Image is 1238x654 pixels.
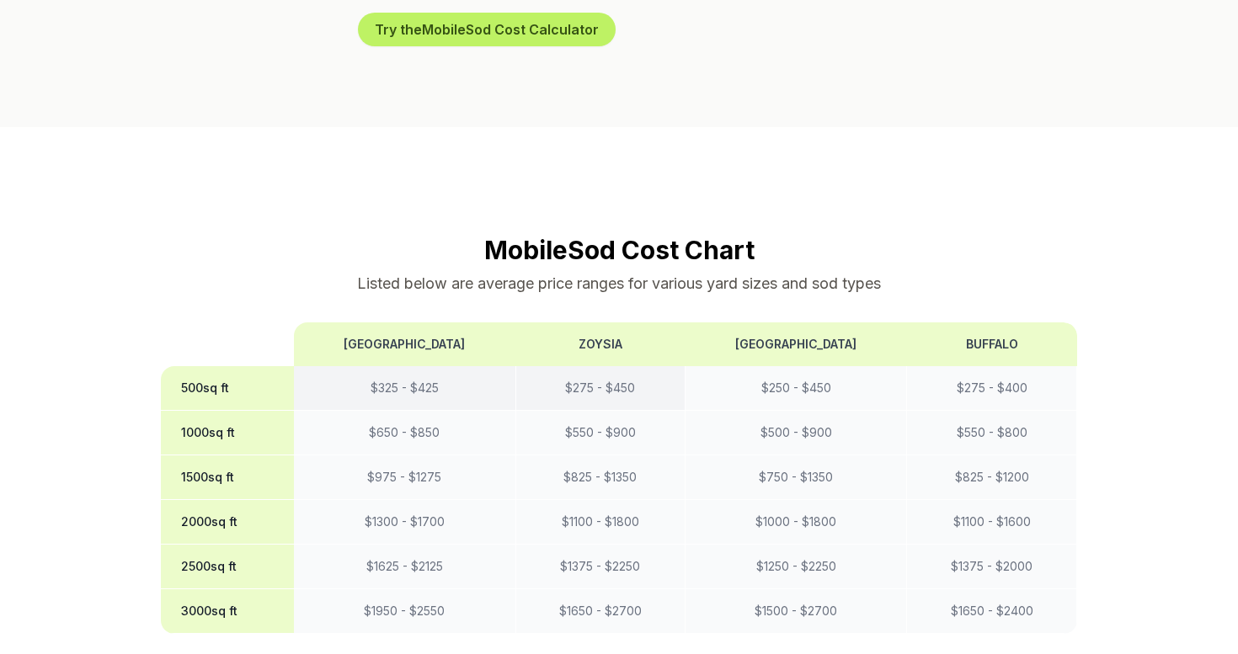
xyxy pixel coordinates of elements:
[294,366,515,411] td: $ 325 - $ 425
[161,545,294,589] th: 2500 sq ft
[161,411,294,455] th: 1000 sq ft
[294,589,515,634] td: $ 1950 - $ 2550
[515,455,686,500] td: $ 825 - $ 1350
[907,455,1077,500] td: $ 825 - $ 1200
[686,500,907,545] td: $ 1000 - $ 1800
[515,322,686,366] th: Zoysia
[515,366,686,411] td: $ 275 - $ 450
[686,455,907,500] td: $ 750 - $ 1350
[907,545,1077,589] td: $ 1375 - $ 2000
[686,411,907,455] td: $ 500 - $ 900
[294,545,515,589] td: $ 1625 - $ 2125
[358,13,616,46] button: Try theMobileSod Cost Calculator
[907,589,1077,634] td: $ 1650 - $ 2400
[515,545,686,589] td: $ 1375 - $ 2250
[161,455,294,500] th: 1500 sq ft
[907,366,1077,411] td: $ 275 - $ 400
[907,322,1077,366] th: Buffalo
[686,366,907,411] td: $ 250 - $ 450
[161,500,294,545] th: 2000 sq ft
[161,235,1077,265] h2: Mobile Sod Cost Chart
[294,322,515,366] th: [GEOGRAPHIC_DATA]
[686,545,907,589] td: $ 1250 - $ 2250
[686,322,907,366] th: [GEOGRAPHIC_DATA]
[161,272,1077,295] p: Listed below are average price ranges for various yard sizes and sod types
[686,589,907,634] td: $ 1500 - $ 2700
[907,411,1077,455] td: $ 550 - $ 800
[515,411,686,455] td: $ 550 - $ 900
[161,366,294,411] th: 500 sq ft
[515,589,686,634] td: $ 1650 - $ 2700
[161,589,294,634] th: 3000 sq ft
[294,500,515,545] td: $ 1300 - $ 1700
[515,500,686,545] td: $ 1100 - $ 1800
[294,411,515,455] td: $ 650 - $ 850
[907,500,1077,545] td: $ 1100 - $ 1600
[294,455,515,500] td: $ 975 - $ 1275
